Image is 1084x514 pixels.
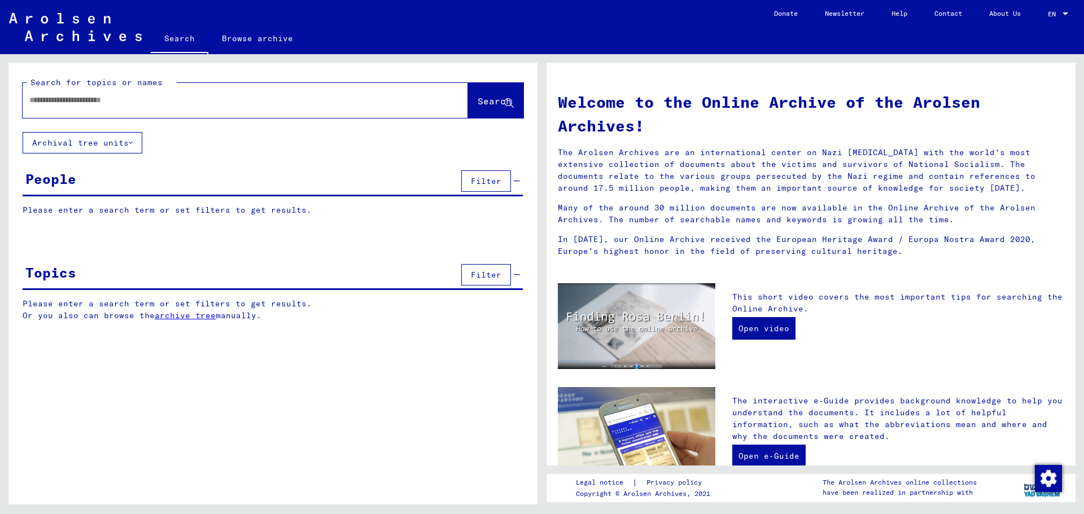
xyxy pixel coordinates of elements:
[823,477,977,487] p: The Arolsen Archives online collections
[576,477,715,489] div: |
[461,264,511,285] button: Filter
[1048,10,1060,18] span: EN
[471,176,501,186] span: Filter
[558,202,1064,226] p: Many of the around 30 million documents are now available in the Online Archive of the Arolsen Ar...
[461,170,511,192] button: Filter
[208,25,307,52] a: Browse archive
[823,487,977,498] p: have been realized in partnership with
[732,395,1064,442] p: The interactive e-Guide provides background knowledge to help you understand the documents. It in...
[471,270,501,280] span: Filter
[1034,464,1061,491] div: Change consent
[30,77,163,87] mat-label: Search for topics or names
[23,204,523,216] p: Please enter a search term or set filters to get results.
[732,445,806,467] a: Open e-Guide
[576,477,632,489] a: Legal notice
[155,310,216,320] a: archive tree
[478,95,512,107] span: Search
[558,283,715,369] img: video.jpg
[732,291,1064,315] p: This short video covers the most important tips for searching the Online Archive.
[732,317,795,340] a: Open video
[151,25,208,54] a: Search
[1021,473,1064,502] img: yv_logo.png
[558,234,1064,257] p: In [DATE], our Online Archive received the European Heritage Award / Europa Nostra Award 2020, Eu...
[9,13,142,41] img: Arolsen_neg.svg
[23,298,523,322] p: Please enter a search term or set filters to get results. Or you also can browse the manually.
[1035,465,1062,492] img: Change consent
[558,90,1064,138] h1: Welcome to the Online Archive of the Arolsen Archives!
[468,83,523,118] button: Search
[25,169,76,189] div: People
[558,387,715,492] img: eguide.jpg
[25,262,76,283] div: Topics
[23,132,142,153] button: Archival tree units
[637,477,715,489] a: Privacy policy
[558,147,1064,194] p: The Arolsen Archives are an international center on Nazi [MEDICAL_DATA] with the world’s most ext...
[576,489,715,499] p: Copyright © Arolsen Archives, 2021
